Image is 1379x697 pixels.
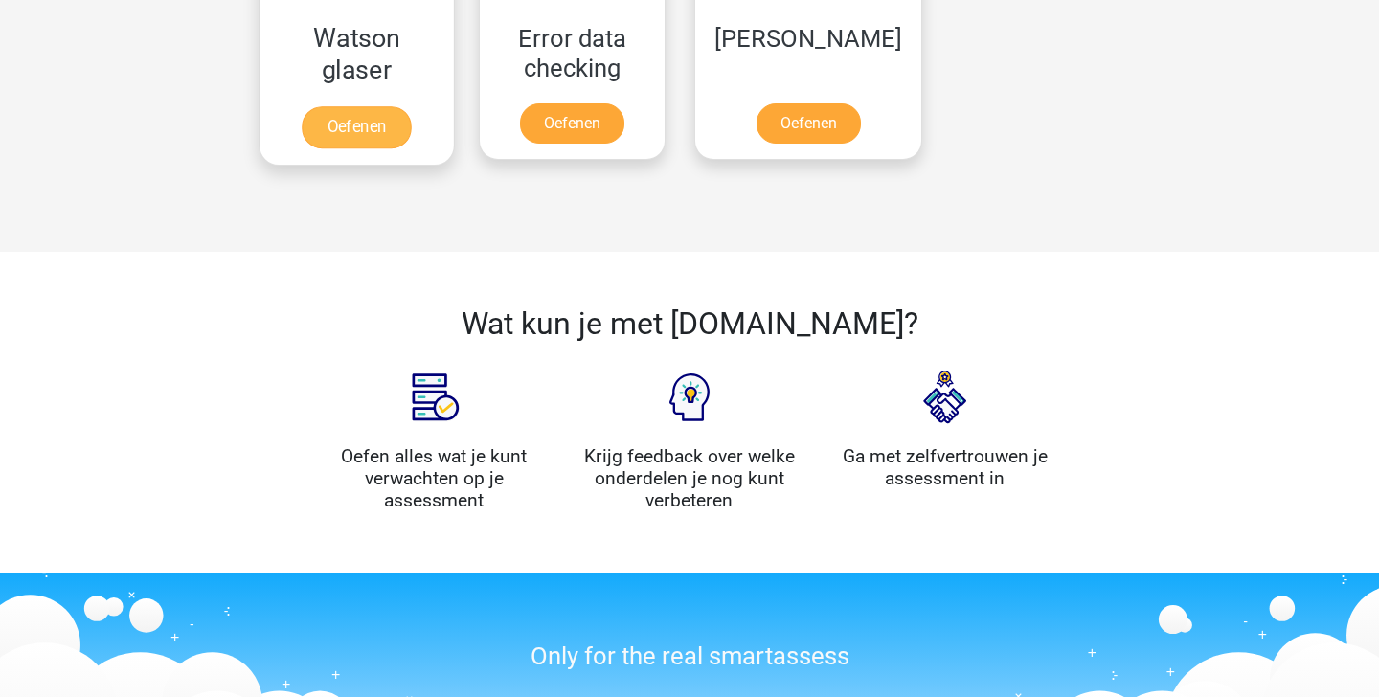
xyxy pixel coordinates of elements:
[321,641,1058,671] h3: Only for the real smartassess
[576,445,803,511] h4: Krijg feedback over welke onderdelen je nog kunt verbeteren
[386,349,482,445] img: Assessment
[321,305,1058,342] h2: Wat kun je met [DOMAIN_NAME]?
[321,445,548,511] h4: Oefen alles wat je kunt verwachten op je assessment
[897,349,993,445] img: Interview
[757,103,861,144] a: Oefenen
[831,445,1058,489] h4: Ga met zelfvertrouwen je assessment in
[302,106,411,148] a: Oefenen
[642,349,737,445] img: Feedback
[520,103,624,144] a: Oefenen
